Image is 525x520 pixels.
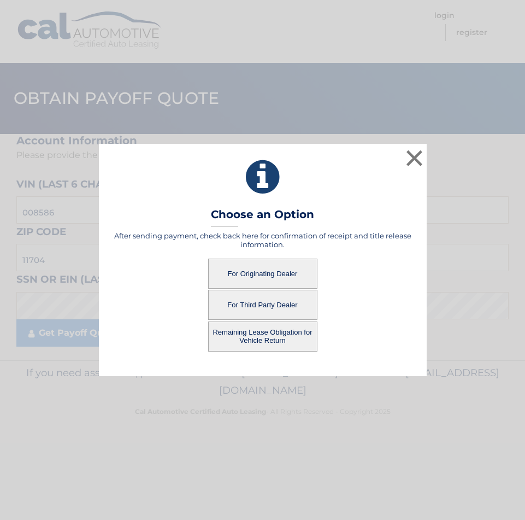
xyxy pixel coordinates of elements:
[113,231,413,249] h5: After sending payment, check back here for confirmation of receipt and title release information.
[211,208,314,227] h3: Choose an Option
[208,290,317,320] button: For Third Party Dealer
[208,322,317,352] button: Remaining Lease Obligation for Vehicle Return
[404,147,426,169] button: ×
[208,259,317,289] button: For Originating Dealer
